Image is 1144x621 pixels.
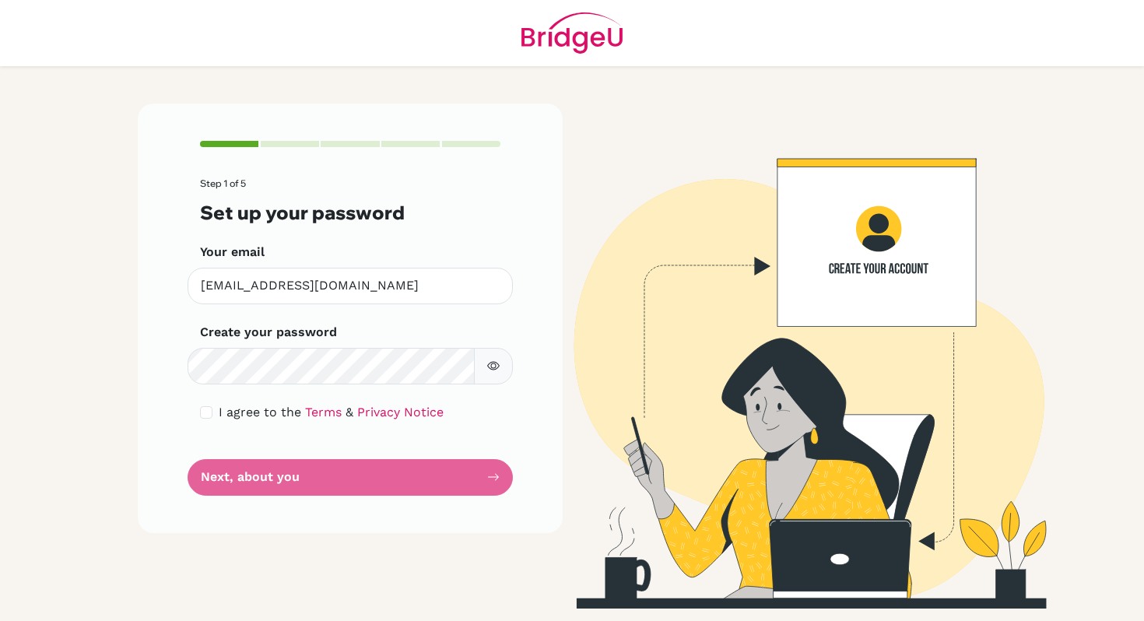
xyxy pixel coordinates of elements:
h3: Set up your password [200,202,500,224]
span: Step 1 of 5 [200,177,246,189]
a: Terms [305,405,342,419]
span: I agree to the [219,405,301,419]
label: Create your password [200,323,337,342]
input: Insert your email* [188,268,513,304]
span: & [346,405,353,419]
a: Privacy Notice [357,405,444,419]
label: Your email [200,243,265,261]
